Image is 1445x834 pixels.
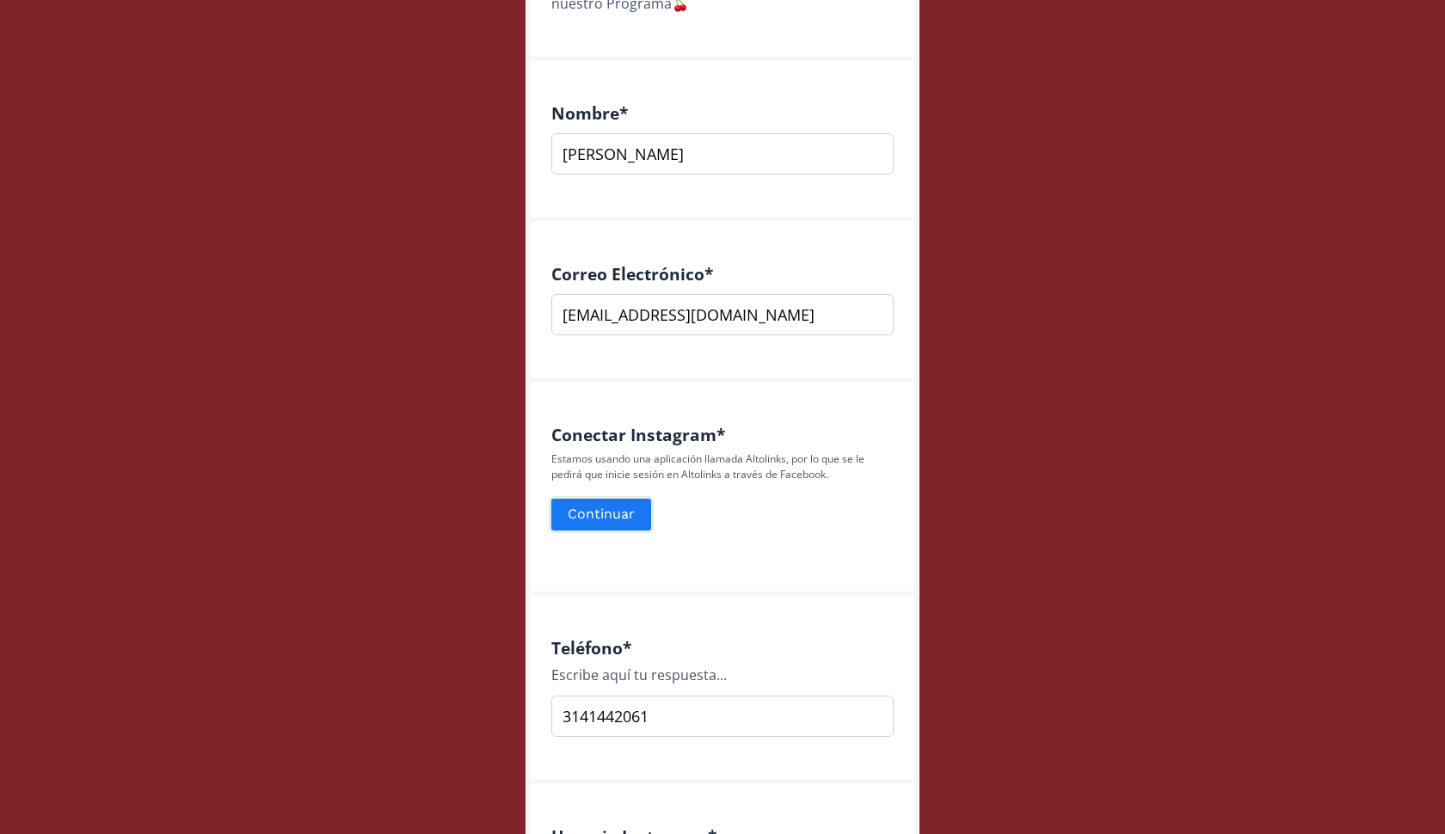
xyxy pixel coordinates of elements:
[551,638,894,658] h4: Teléfono *
[551,696,894,737] input: Type your answer here...
[551,103,894,123] h4: Nombre *
[551,425,894,445] h4: Conectar Instagram *
[551,133,894,175] input: Escribe aquí tu respuesta...
[551,264,894,284] h4: Correo Electrónico *
[551,451,894,482] p: Estamos usando una aplicación llamada Altolinks, por lo que se le pedirá que inicie sesión en Alt...
[551,665,894,685] div: Escribe aquí tu respuesta...
[551,294,894,335] input: nombre@ejemplo.com
[549,496,654,533] button: Continuar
